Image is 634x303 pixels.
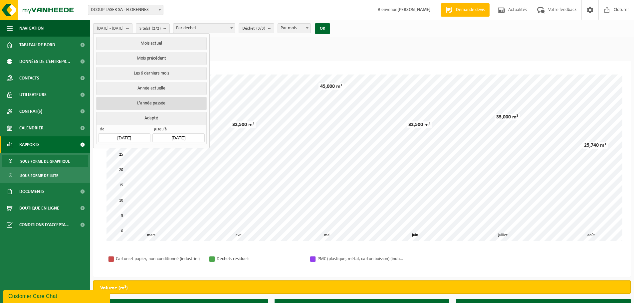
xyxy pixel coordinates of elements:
[152,127,204,133] span: jusqu'à
[152,26,161,31] count: (2/2)
[2,155,88,167] a: Sous forme de graphique
[19,103,42,120] span: Contrat(s)
[318,83,344,90] div: 45,000 m³
[20,169,58,182] span: Sous forme de liste
[19,200,59,217] span: Boutique en ligne
[98,127,150,133] span: de
[136,23,170,33] button: Site(s)(2/2)
[139,24,161,34] span: Site(s)
[19,70,39,86] span: Contacts
[19,120,44,136] span: Calendrier
[116,255,202,263] div: Carton et papier, non-conditionné (industriel)
[19,183,45,200] span: Documents
[3,288,111,303] iframe: chat widget
[96,37,206,50] button: Mois actuel
[173,23,235,33] span: Par déchet
[256,26,265,31] count: (3/3)
[217,255,303,263] div: Déchets résiduels
[242,24,265,34] span: Déchet
[582,142,608,149] div: 25,740 m³
[317,255,404,263] div: PMC (plastique, métal, carton boisson) (industriel)
[495,114,520,120] div: 35,000 m³
[441,3,490,17] a: Demande devis
[20,155,70,168] span: Sous forme de graphique
[96,112,206,125] button: Adapté
[19,86,47,103] span: Utilisateurs
[231,121,256,128] div: 32,500 m³
[93,23,132,33] button: [DATE] - [DATE]
[97,24,123,34] span: [DATE] - [DATE]
[19,53,70,70] span: Données de l'entrepr...
[278,23,311,33] span: Par mois
[407,121,432,128] div: 32,500 m³
[173,24,235,33] span: Par déchet
[96,82,206,95] button: Année actuelle
[19,136,40,153] span: Rapports
[2,169,88,182] a: Sous forme de liste
[315,23,330,34] button: OK
[94,281,134,295] h2: Volume (m³)
[454,7,486,13] span: Demande devis
[397,7,431,12] strong: [PERSON_NAME]
[19,217,70,233] span: Conditions d'accepta...
[88,5,163,15] span: DCOUP LASER SA - FLORENNES
[96,97,206,110] button: L'année passée
[19,20,44,37] span: Navigation
[96,52,206,65] button: Mois précédent
[239,23,274,33] button: Déchet(3/3)
[278,24,311,33] span: Par mois
[96,67,206,80] button: Les 6 derniers mois
[19,37,55,53] span: Tableau de bord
